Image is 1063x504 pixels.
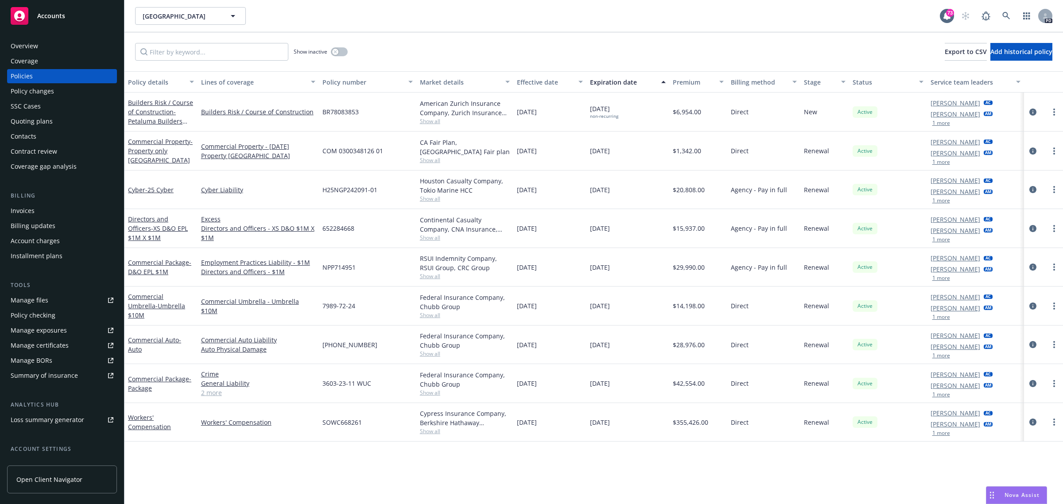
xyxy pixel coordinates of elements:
[416,71,514,93] button: Market details
[420,117,510,125] span: Show all
[124,71,198,93] button: Policy details
[1028,184,1038,195] a: circleInformation
[957,7,974,25] a: Start snowing
[322,263,356,272] span: NPP714951
[673,224,705,233] span: $15,937.00
[201,107,315,116] a: Builders Risk / Course of Construction
[945,43,987,61] button: Export to CSV
[986,486,1047,504] button: Nova Assist
[420,272,510,280] span: Show all
[1028,378,1038,389] a: circleInformation
[1049,146,1059,156] a: more
[7,39,117,53] a: Overview
[322,78,403,87] div: Policy number
[517,78,573,87] div: Effective date
[11,457,49,471] div: Service team
[590,418,610,427] span: [DATE]
[931,331,980,340] a: [PERSON_NAME]
[931,176,980,185] a: [PERSON_NAME]
[856,380,874,388] span: Active
[977,7,995,25] a: Report a Bug
[201,267,315,276] a: Directors and Officers - $1M
[932,275,950,281] button: 1 more
[7,353,117,368] a: Manage BORs
[11,323,67,337] div: Manage exposures
[322,379,371,388] span: 3603-23-11 WUC
[856,108,874,116] span: Active
[7,219,117,233] a: Billing updates
[420,311,510,319] span: Show all
[11,308,55,322] div: Policy checking
[517,301,537,310] span: [DATE]
[11,353,52,368] div: Manage BORs
[517,107,537,116] span: [DATE]
[7,323,117,337] a: Manage exposures
[673,301,705,310] span: $14,198.00
[11,293,48,307] div: Manage files
[1028,146,1038,156] a: circleInformation
[931,292,980,302] a: [PERSON_NAME]
[727,71,800,93] button: Billing method
[673,107,701,116] span: $6,954.00
[931,148,980,158] a: [PERSON_NAME]
[420,176,510,195] div: Houston Casualty Company, Tokio Marine HCC
[322,224,354,233] span: 652284668
[420,409,510,427] div: Cypress Insurance Company, Berkshire Hathaway Homestate Companies (BHHC)
[931,253,980,263] a: [PERSON_NAME]
[849,71,927,93] button: Status
[420,215,510,234] div: Continental Casualty Company, CNA Insurance, CRC Group
[931,137,980,147] a: [PERSON_NAME]
[11,114,53,128] div: Quoting plans
[945,47,987,56] span: Export to CSV
[804,340,829,349] span: Renewal
[128,186,174,194] a: Cyber
[856,263,874,271] span: Active
[1028,262,1038,272] a: circleInformation
[319,71,416,93] button: Policy number
[7,293,117,307] a: Manage files
[673,146,701,155] span: $1,342.00
[731,185,787,194] span: Agency - Pay in full
[731,418,749,427] span: Direct
[128,302,185,319] span: - Umbrella $10M
[128,137,193,164] a: Commercial Property
[804,185,829,194] span: Renewal
[7,338,117,353] a: Manage certificates
[201,214,315,224] a: Excess
[128,78,184,87] div: Policy details
[731,224,787,233] span: Agency - Pay in full
[1049,417,1059,427] a: more
[731,263,787,272] span: Agency - Pay in full
[7,84,117,98] a: Policy changes
[513,71,586,93] button: Effective date
[322,107,359,116] span: BR78083853
[420,156,510,164] span: Show all
[804,78,836,87] div: Stage
[932,159,950,165] button: 1 more
[1049,223,1059,234] a: more
[931,381,980,390] a: [PERSON_NAME]
[932,198,950,203] button: 1 more
[11,69,33,83] div: Policies
[673,418,708,427] span: $355,426.00
[927,71,1024,93] button: Service team leaders
[128,375,191,392] a: Commercial Package
[420,293,510,311] div: Federal Insurance Company, Chubb Group
[135,7,246,25] button: [GEOGRAPHIC_DATA]
[11,413,84,427] div: Loss summary generator
[322,301,355,310] span: 7989-72-24
[856,225,874,233] span: Active
[804,107,817,116] span: New
[201,224,315,242] a: Directors and Officers - XS D&O $1M X $1M
[931,226,980,235] a: [PERSON_NAME]
[11,84,54,98] div: Policy changes
[128,336,181,353] a: Commercial Auto
[7,413,117,427] a: Loss summary generator
[800,71,849,93] button: Stage
[420,427,510,435] span: Show all
[7,191,117,200] div: Billing
[7,54,117,68] a: Coverage
[731,301,749,310] span: Direct
[7,159,117,174] a: Coverage gap analysis
[932,353,950,358] button: 1 more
